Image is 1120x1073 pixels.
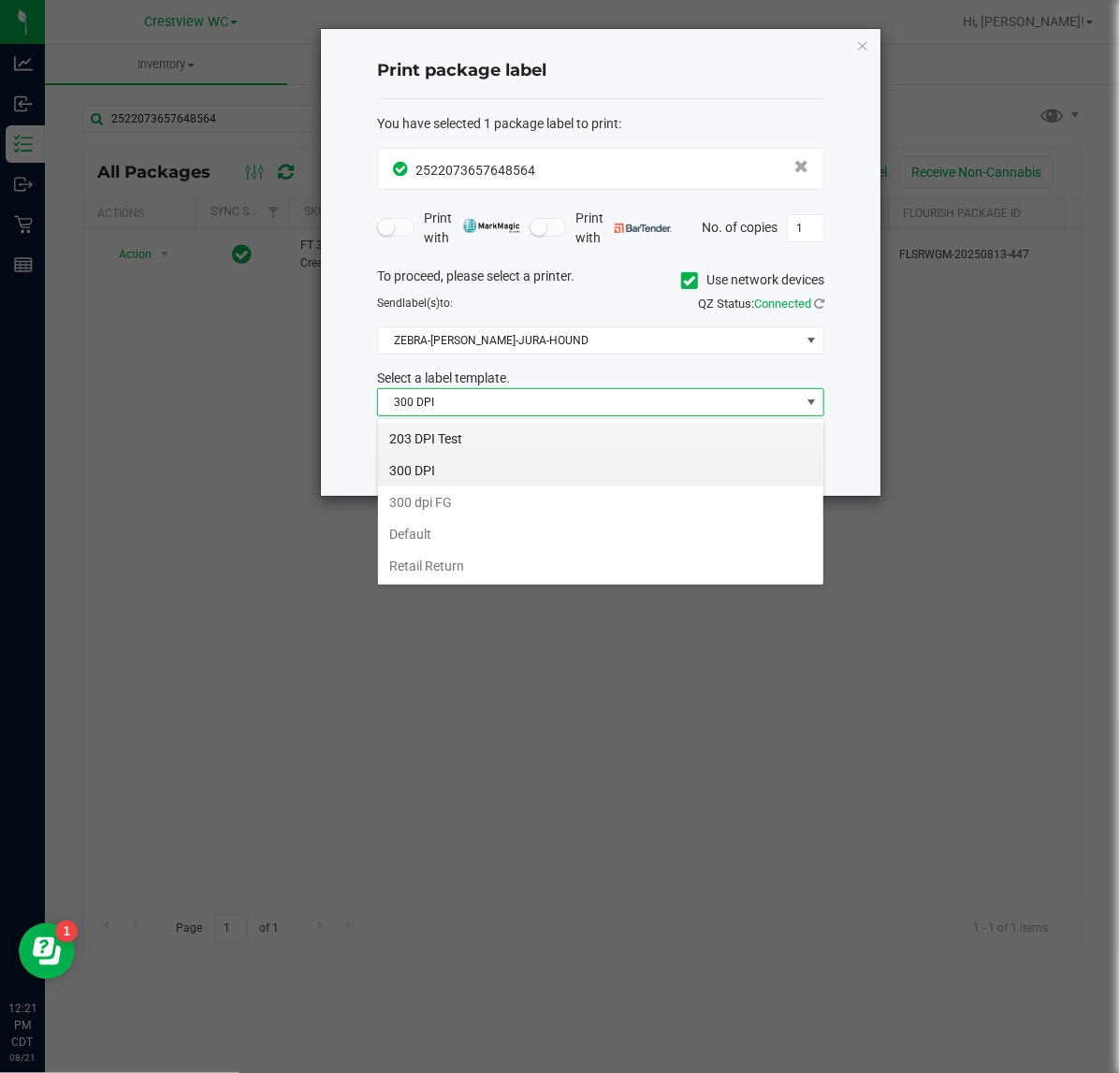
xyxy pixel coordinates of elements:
span: No. of copies [702,219,778,234]
span: In Sync [393,159,411,179]
span: Print with [424,209,520,248]
li: 300 DPI [378,455,823,486]
span: label(s) [402,297,440,310]
img: mark_magic_cybra.png [463,219,520,233]
span: QZ Status: [698,297,824,311]
iframe: Resource center [19,923,75,979]
span: Connected [754,297,811,311]
img: bartender.png [615,224,672,233]
span: 300 DPI [378,389,800,415]
li: 203 DPI Test [378,423,823,455]
span: 2522073657648564 [415,163,535,178]
span: Send to: [377,297,453,310]
span: Print with [575,209,672,248]
li: 300 dpi FG [378,486,823,518]
span: You have selected 1 package label to print [377,116,618,131]
h4: Print package label [377,59,824,83]
span: ZEBRA-[PERSON_NAME]-JURA-HOUND [378,327,800,354]
iframe: Resource center unread badge [55,921,78,943]
div: To proceed, please select a printer. [363,267,838,295]
div: : [377,114,824,134]
li: Retail Return [378,550,823,582]
div: Select a label template. [363,369,838,388]
li: Default [378,518,823,550]
label: Use network devices [681,270,824,290]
